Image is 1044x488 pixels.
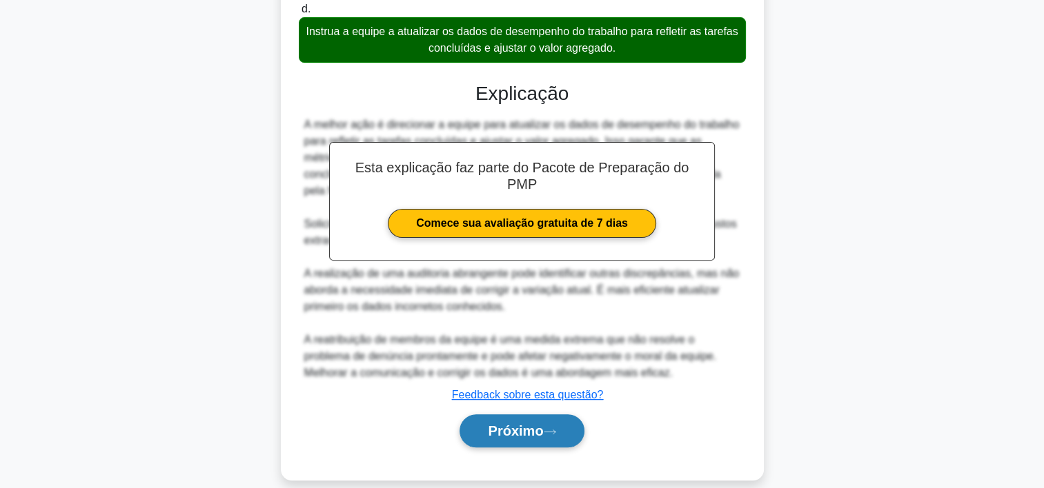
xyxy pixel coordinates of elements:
[388,209,656,238] a: Comece sua avaliação gratuita de 7 dias
[307,82,738,105] h3: Explicação
[299,17,746,63] div: Instrua a equipe a atualizar os dados de desempenho do trabalho para refletir as tarefas concluíd...
[488,423,543,438] font: Próximo
[452,389,604,400] a: Feedback sobre esta questão?
[460,414,584,447] button: Próximo
[302,3,311,14] span: d.
[304,116,740,381] div: A melhor ação é direcionar a equipe para atualizar os dados de desempenho do trabalho para reflet...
